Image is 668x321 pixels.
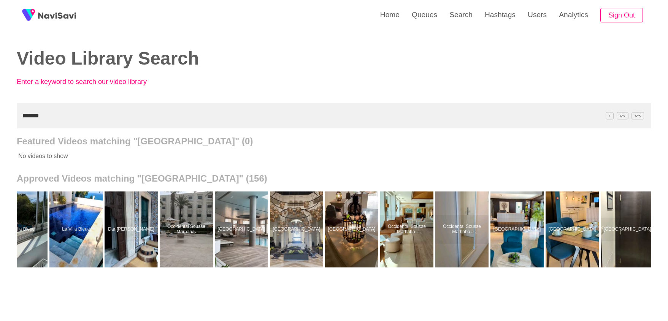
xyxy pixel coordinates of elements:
p: Enter a keyword to search our video library [17,78,184,86]
span: C^K [632,112,644,119]
a: [GEOGRAPHIC_DATA]Radisson Blu Palace Resort & Thalasso [215,191,270,267]
a: La Villa BleueLa Villa Bleue [49,191,105,267]
a: Dar [PERSON_NAME]Dar Ben Gacem [105,191,160,267]
a: Occidental Sousse Marhaba، [GEOGRAPHIC_DATA] JanvierOccidental Sousse Marhaba، Avenue 14 Janvier [435,191,490,267]
a: [GEOGRAPHIC_DATA]MAIA HOTEL SUITES [601,191,656,267]
a: Occidental Sousse Marhaba، [GEOGRAPHIC_DATA] JanvierOccidental Sousse Marhaba، Avenue 14 Janvier [160,191,215,267]
span: / [606,112,613,119]
a: Occidental Sousse Marhaba، [GEOGRAPHIC_DATA] JanvierOccidental Sousse Marhaba، Avenue 14 Janvier [380,191,435,267]
p: No videos to show [17,147,588,166]
img: fireSpot [38,11,76,19]
h2: Approved Videos matching "[GEOGRAPHIC_DATA]" (156) [17,173,651,184]
h2: Video Library Search [17,49,323,69]
a: [GEOGRAPHIC_DATA]Radisson Blu Palace Resort & Thalasso [325,191,380,267]
a: [GEOGRAPHIC_DATA]Radisson Blu Palace Resort & Thalasso [270,191,325,267]
a: [GEOGRAPHIC_DATA]MAIA HOTEL SUITES [490,191,546,267]
img: fireSpot [19,6,38,25]
a: [GEOGRAPHIC_DATA]MAIA HOTEL SUITES [546,191,601,267]
h2: Featured Videos matching "[GEOGRAPHIC_DATA]" (0) [17,136,651,147]
span: C^J [617,112,629,119]
button: Sign Out [600,8,643,23]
